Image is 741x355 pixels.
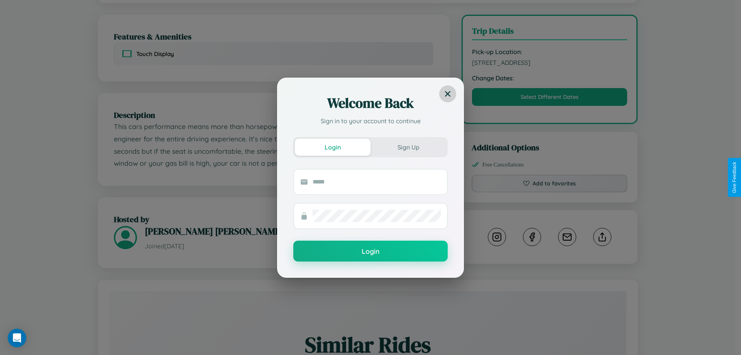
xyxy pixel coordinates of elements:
[732,162,737,193] div: Give Feedback
[8,329,26,347] div: Open Intercom Messenger
[295,139,370,156] button: Login
[293,241,448,262] button: Login
[293,116,448,126] p: Sign in to your account to continue
[370,139,446,156] button: Sign Up
[293,94,448,112] h2: Welcome Back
